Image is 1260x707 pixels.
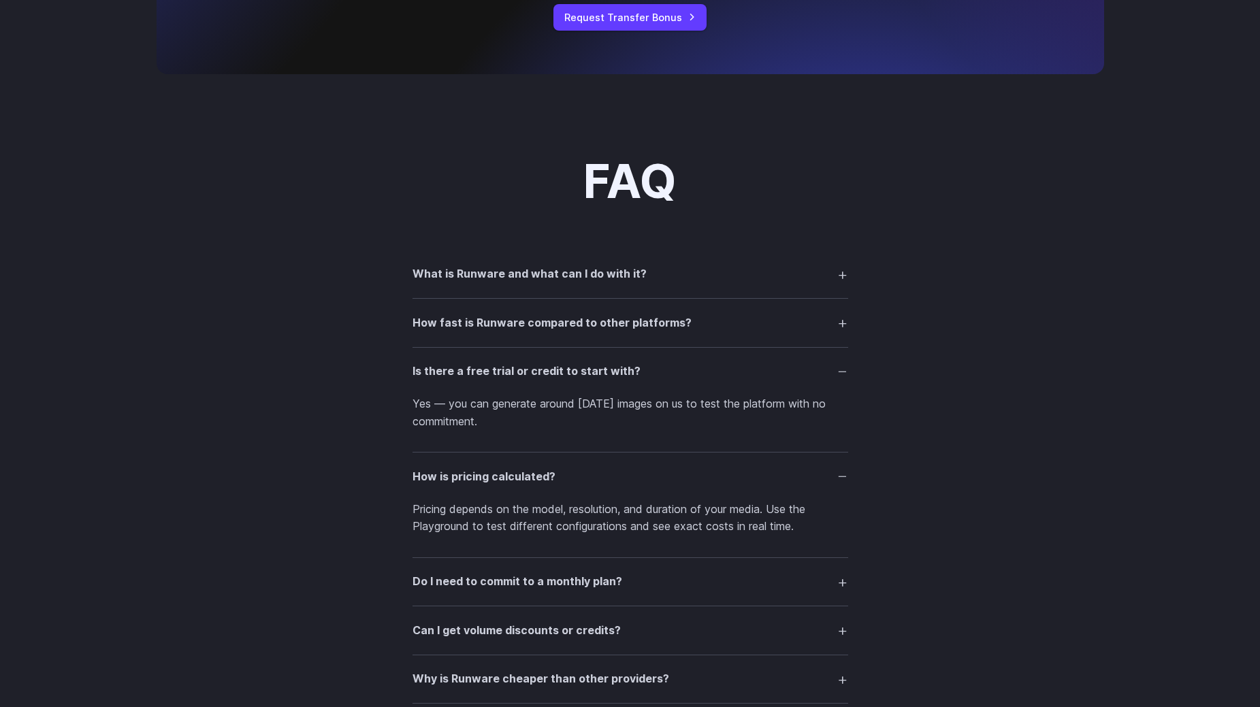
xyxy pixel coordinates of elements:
[413,261,848,287] summary: What is Runware and what can I do with it?
[413,395,848,430] p: Yes — you can generate around [DATE] images on us to test the platform with no commitment.
[413,501,848,536] p: Pricing depends on the model, resolution, and duration of your media. Use the Playground to test ...
[413,666,848,692] summary: Why is Runware cheaper than other providers?
[413,670,669,688] h3: Why is Runware cheaper than other providers?
[413,569,848,595] summary: Do I need to commit to a monthly plan?
[413,265,647,283] h3: What is Runware and what can I do with it?
[413,468,555,486] h3: How is pricing calculated?
[553,4,707,31] a: Request Transfer Bonus
[413,622,621,640] h3: Can I get volume discounts or credits?
[413,363,641,380] h3: Is there a free trial or credit to start with?
[413,310,848,335] summary: How fast is Runware compared to other platforms?
[413,463,848,489] summary: How is pricing calculated?
[413,314,692,332] h3: How fast is Runware compared to other platforms?
[413,359,848,384] summary: Is there a free trial or credit to start with?
[583,156,677,207] h2: FAQ
[413,617,848,643] summary: Can I get volume discounts or credits?
[413,573,622,591] h3: Do I need to commit to a monthly plan?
